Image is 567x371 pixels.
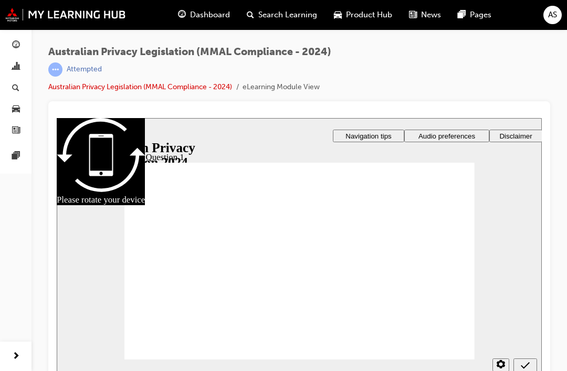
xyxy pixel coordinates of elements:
[12,41,20,50] span: guage-icon
[346,9,392,21] span: Product Hub
[457,231,480,265] div: slide navigation
[409,8,417,22] span: news-icon
[276,12,348,24] button: Navigation tips
[12,152,20,161] span: pages-icon
[458,8,466,22] span: pages-icon
[548,9,557,21] span: AS
[436,240,453,253] button: Settings
[12,350,20,363] span: next-icon
[325,4,401,26] a: car-iconProduct Hub
[48,82,232,91] a: Australian Privacy Legislation (MMAL Compliance - 2024)
[470,9,491,21] span: Pages
[48,62,62,77] span: learningRecordVerb_ATTEMPT-icon
[443,14,475,22] span: Disclaimer
[436,253,454,267] button: closed captions
[243,81,320,93] li: eLearning Module View
[67,65,102,75] div: Attempted
[258,9,317,21] span: Search Learning
[12,62,20,72] span: chart-icon
[543,6,562,24] button: AS
[348,12,433,24] button: Audio preferences
[178,8,186,22] span: guage-icon
[190,9,230,21] span: Dashboard
[421,9,441,21] span: News
[12,126,20,135] span: news-icon
[430,231,451,265] div: misc controls
[247,8,254,22] span: search-icon
[334,8,342,22] span: car-icon
[457,240,480,256] button: Submit (Ctrl+Alt+S)
[170,4,238,26] a: guage-iconDashboard
[12,83,19,93] span: search-icon
[433,12,486,24] button: Disclaimer
[48,46,331,58] span: Australian Privacy Legislation (MMAL Compliance - 2024)
[362,14,418,22] span: Audio preferences
[289,14,334,22] span: Navigation tips
[5,8,126,22] img: mmal
[12,105,20,114] span: car-icon
[238,4,325,26] a: search-iconSearch Learning
[449,4,500,26] a: pages-iconPages
[401,4,449,26] a: news-iconNews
